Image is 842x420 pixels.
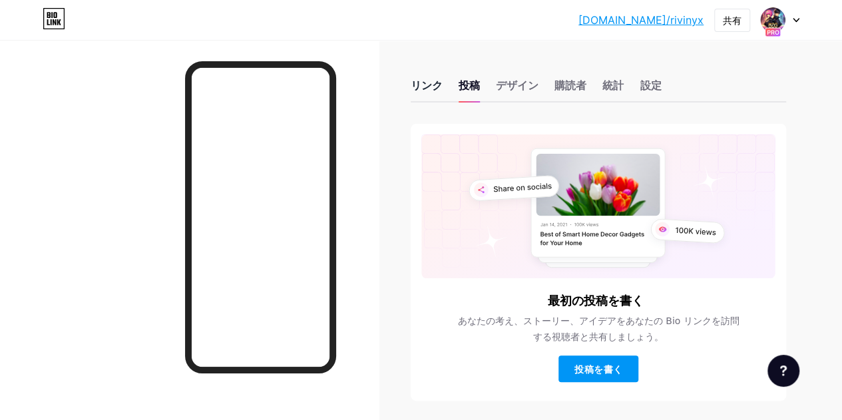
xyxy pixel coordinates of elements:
[574,363,622,375] font: 投稿を書く
[548,294,644,308] font: 最初の投稿を書く
[602,79,624,92] font: 統計
[496,79,538,92] font: デザイン
[640,79,661,92] font: 設定
[411,79,443,92] font: リンク
[554,79,586,92] font: 購読者
[459,79,480,92] font: 投稿
[578,12,704,28] a: [DOMAIN_NAME]/rivinyx
[723,15,741,26] font: 共有
[458,315,739,342] font: あなたの考え、ストーリー、アイデアをあなたの Bio リンクを訪問する視聴者と共有しましょう。
[578,13,704,27] font: [DOMAIN_NAME]/rivinyx
[760,7,785,33] img: リヴィニクス
[558,355,638,382] button: 投稿を書く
